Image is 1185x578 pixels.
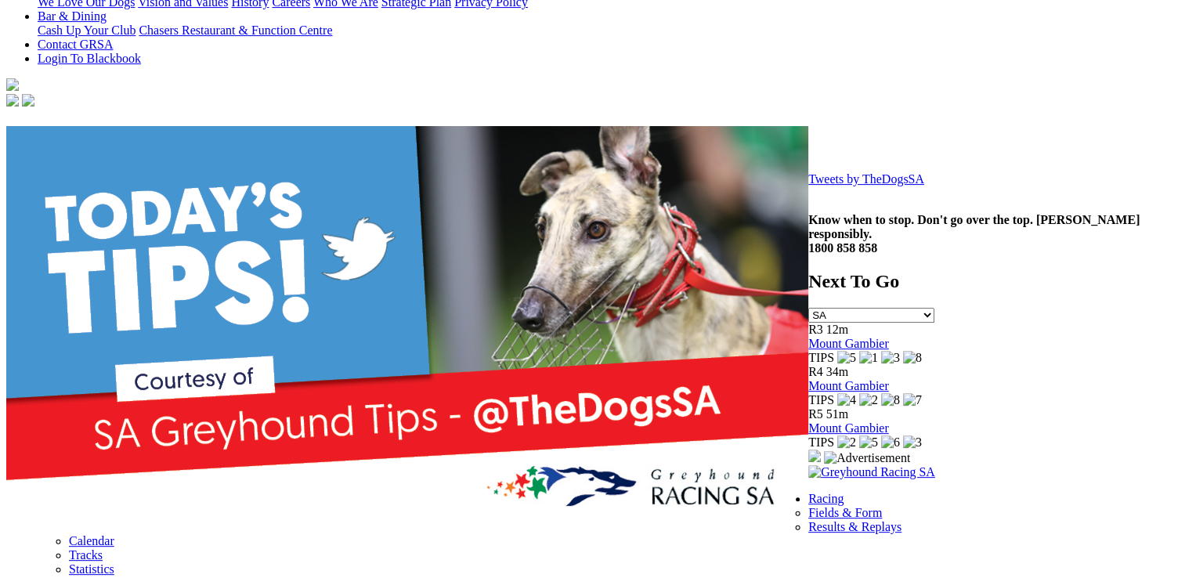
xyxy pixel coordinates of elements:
[837,351,856,365] img: 5
[38,38,113,51] a: Contact GRSA
[808,450,821,462] img: 15187_Greyhounds_GreysPlayCentral_Resize_SA_WebsiteBanner_300x115_2025.jpg
[859,393,878,407] img: 2
[881,351,900,365] img: 3
[808,213,1140,255] strong: Know when to stop. Don't go over the top. [PERSON_NAME] responsibly. 1800 858 858
[808,351,834,364] span: TIPS
[808,323,823,336] span: R3
[69,548,103,562] a: Tracks
[38,23,1179,38] div: Bar & Dining
[859,351,878,365] img: 1
[808,172,924,186] a: Tweets by TheDogsSA
[808,520,901,533] a: Results & Replays
[808,407,823,421] span: R5
[808,337,889,350] a: Mount Gambier
[808,492,844,505] a: Racing
[881,435,900,450] img: 6
[903,435,922,450] img: 3
[38,9,107,23] a: Bar & Dining
[837,435,856,450] img: 2
[22,94,34,107] img: twitter.svg
[38,23,135,37] a: Cash Up Your Club
[808,506,882,519] a: Fields & Form
[38,52,141,65] a: Login To Blackbook
[6,78,19,91] img: logo-grsa-white.png
[859,435,878,450] img: 5
[69,534,114,547] a: Calendar
[837,393,856,407] img: 4
[826,323,848,336] span: 12m
[808,435,834,449] span: TIPS
[826,407,848,421] span: 51m
[808,465,935,479] img: Greyhound Racing SA
[903,351,922,365] img: 8
[826,365,848,378] span: 34m
[881,393,900,407] img: 8
[824,451,910,465] img: Advertisement
[903,393,922,407] img: 7
[6,126,808,527] img: YW4HEATY.png
[808,421,889,435] a: Mount Gambier
[6,94,19,107] img: facebook.svg
[808,393,834,406] span: TIPS
[139,23,332,37] a: Chasers Restaurant & Function Centre
[808,365,823,378] span: R4
[808,379,889,392] a: Mount Gambier
[69,562,114,576] a: Statistics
